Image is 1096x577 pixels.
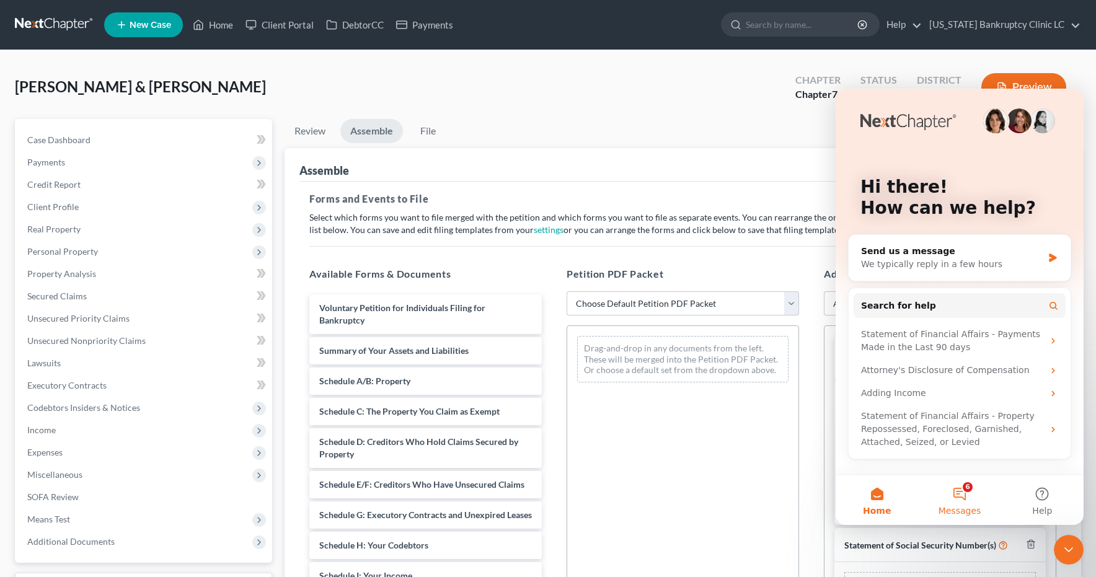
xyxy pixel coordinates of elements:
a: Secured Claims [17,285,272,307]
span: Means Test [27,514,70,524]
span: Miscellaneous [27,469,82,480]
span: Voluntary Petition for Individuals Filing for Bankruptcy [319,302,485,325]
a: SOFA Review [17,486,272,508]
span: Summary of Your Assets and Liabilities [319,345,469,356]
a: Credit Report [17,174,272,196]
input: Search by name... [746,13,859,36]
div: Chapter [795,87,841,102]
span: Codebtors Insiders & Notices [27,402,140,413]
iframe: Intercom live chat [836,89,1084,525]
a: File [408,119,448,143]
span: Executory Contracts [27,380,107,390]
div: Chapter [795,73,841,87]
span: Schedule G: Executory Contracts and Unexpired Leases [319,509,532,520]
p: Select which forms you want to file merged with the petition and which forms you want to file as ... [309,211,1056,236]
span: Schedule D: Creditors Who Hold Claims Secured by Property [319,436,518,459]
button: Preview [981,73,1066,101]
a: DebtorCC [320,14,390,36]
span: Secured Claims [27,291,87,301]
h5: Available Forms & Documents [309,266,542,281]
span: Additional Documents [27,536,115,547]
span: Expenses [27,447,63,457]
a: Property Analysis [17,263,272,285]
span: SOFA Review [27,491,79,502]
h5: Forms and Events to File [309,192,1056,206]
span: Lawsuits [27,358,61,368]
span: New Case [130,20,171,30]
a: Unsecured Nonpriority Claims [17,330,272,352]
span: Client Profile [27,201,79,212]
span: Unsecured Priority Claims [27,313,130,324]
div: UTB [917,87,961,102]
span: Statement of Social Security Number(s) [844,540,996,550]
span: Schedule H: Your Codebtors [319,540,428,550]
span: Schedule E/F: Creditors Who Have Unsecured Claims [319,479,524,490]
a: Review [285,119,335,143]
a: Lawsuits [17,352,272,374]
div: Status [860,73,897,87]
a: Executory Contracts [17,374,272,397]
a: Help [880,14,922,36]
h5: Additional PDF Packets [824,266,1056,281]
a: [US_STATE] Bankruptcy Clinic LC [923,14,1081,36]
span: [PERSON_NAME] & [PERSON_NAME] [15,77,266,95]
span: Property Analysis [27,268,96,279]
a: settings [534,224,563,235]
span: 7 [832,88,837,100]
div: Assemble [299,163,349,178]
iframe: Intercom live chat [1054,535,1084,565]
span: Payments [27,157,65,167]
a: Home [187,14,239,36]
div: Drag-and-drop in any documents from the left. These will be merged into the Petition PDF Packet. ... [577,336,789,382]
span: Schedule A/B: Property [319,376,410,386]
span: Case Dashboard [27,134,91,145]
span: Petition PDF Packet [567,268,663,280]
span: Income [27,425,56,435]
div: District [917,73,961,87]
span: Credit Report [27,179,81,190]
span: Personal Property [27,246,98,257]
span: Real Property [27,224,81,234]
a: Case Dashboard [17,129,272,151]
a: Payments [390,14,459,36]
a: Client Portal [239,14,320,36]
div: Lead [860,87,897,102]
a: Unsecured Priority Claims [17,307,272,330]
span: Unsecured Nonpriority Claims [27,335,146,346]
a: Assemble [340,119,403,143]
span: Schedule C: The Property You Claim as Exempt [319,406,500,416]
